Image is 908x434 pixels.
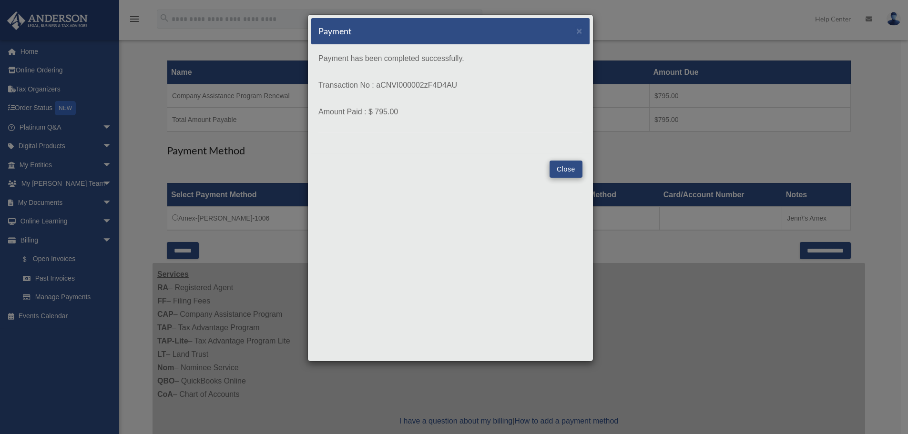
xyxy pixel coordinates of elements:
[318,79,582,92] p: Transaction No : aCNVI000002zF4D4AU
[576,26,582,36] button: Close
[318,52,582,65] p: Payment has been completed successfully.
[318,25,352,37] h5: Payment
[550,161,582,178] button: Close
[318,105,582,119] p: Amount Paid : $ 795.00
[576,25,582,36] span: ×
